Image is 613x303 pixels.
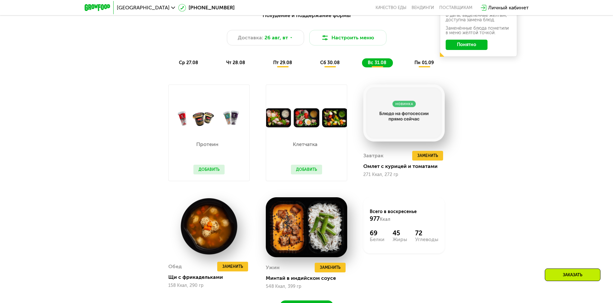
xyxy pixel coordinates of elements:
[363,151,384,161] div: Завтрак
[363,172,445,177] div: 271 Ккал, 272 гр
[222,263,243,270] span: Заменить
[370,229,385,237] div: 69
[488,4,529,12] div: Личный кабинет
[168,274,255,280] div: Щи с фрикадельками
[370,209,438,223] div: Всего в воскресенье
[446,26,511,35] div: Заменённые блюда пометили в меню жёлтой точкой.
[168,262,182,271] div: Обед
[545,269,600,281] div: Заказать
[168,283,250,288] div: 158 Ккал, 290 гр
[266,263,280,272] div: Ужин
[291,142,319,147] p: Клетчатка
[217,262,248,271] button: Заменить
[179,60,198,65] span: ср 27.08
[116,12,497,20] div: Похудение и поддержание формы
[193,165,225,174] button: Добавить
[415,237,438,242] div: Углеводы
[315,263,346,272] button: Заменить
[415,229,438,237] div: 72
[226,60,245,65] span: чт 28.08
[363,163,450,170] div: Омлет с курицей и томатами
[117,5,170,10] span: [GEOGRAPHIC_DATA]
[417,152,438,159] span: Заменить
[309,30,386,45] button: Настроить меню
[380,217,390,222] span: Ккал
[265,34,288,42] span: 26 авг, вт
[320,60,340,65] span: сб 30.08
[414,60,434,65] span: пн 01.09
[178,4,235,12] a: [PHONE_NUMBER]
[370,215,380,222] span: 977
[446,40,488,50] button: Понятно
[291,165,322,174] button: Добавить
[193,142,221,147] p: Протеин
[439,5,472,10] div: поставщикам
[273,60,292,65] span: пт 29.08
[393,237,407,242] div: Жиры
[376,5,406,10] a: Качество еды
[393,229,407,237] div: 45
[266,275,352,281] div: Минтай в индийском соусе
[368,60,386,65] span: вс 31.08
[238,34,263,42] span: Доставка:
[446,13,511,22] div: В даты, выделенные желтым, доступна замена блюд.
[370,237,385,242] div: Белки
[412,5,434,10] a: Вендинги
[320,264,340,271] span: Заменить
[412,151,443,161] button: Заменить
[266,284,347,289] div: 548 Ккал, 399 гр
